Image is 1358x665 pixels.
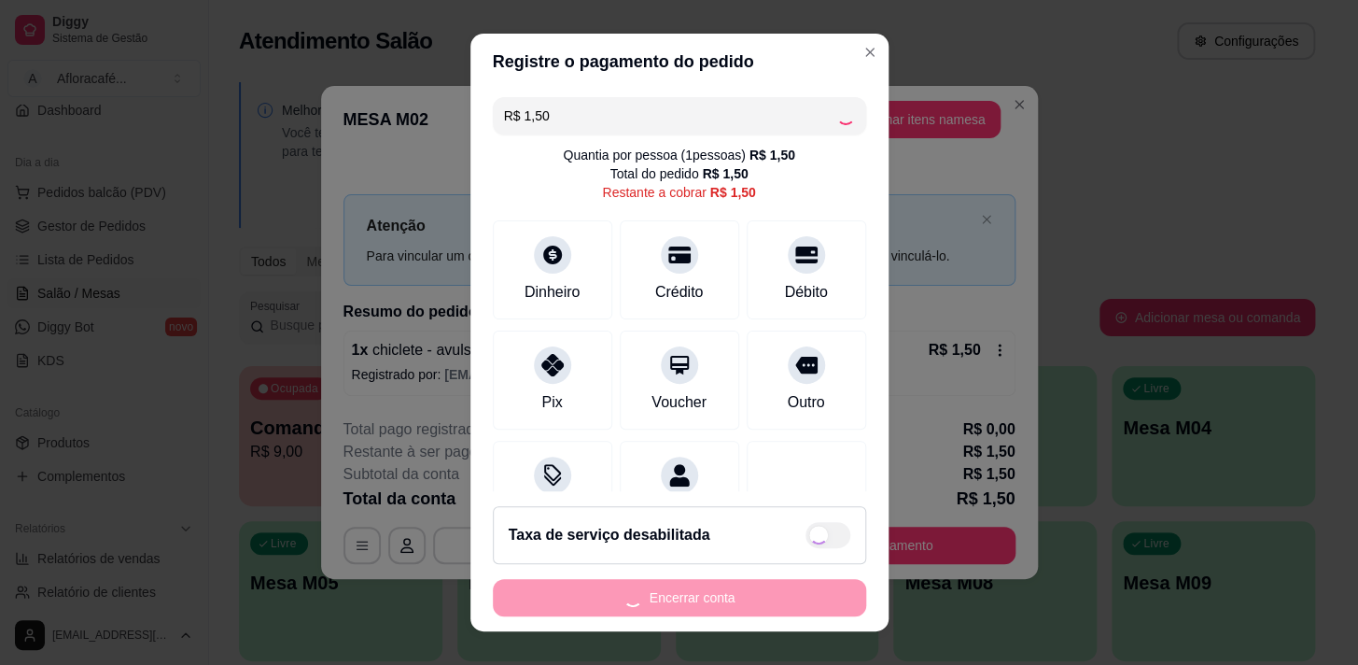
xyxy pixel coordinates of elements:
[710,183,756,202] div: R$ 1,50
[509,524,710,546] h2: Taxa de serviço desabilitada
[749,146,795,164] div: R$ 1,50
[541,391,562,414] div: Pix
[651,391,707,414] div: Voucher
[609,164,748,183] div: Total do pedido
[525,281,581,304] div: Dinheiro
[702,164,748,183] div: R$ 1,50
[602,183,755,202] div: Restante a cobrar
[563,146,794,164] div: Quantia por pessoa ( 1 pessoas)
[787,391,824,414] div: Outro
[504,97,836,134] input: Ex.: hambúrguer de cordeiro
[836,106,855,125] div: Loading
[655,281,704,304] div: Crédito
[470,34,889,90] header: Registre o pagamento do pedido
[784,281,827,304] div: Débito
[855,37,885,67] button: Close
